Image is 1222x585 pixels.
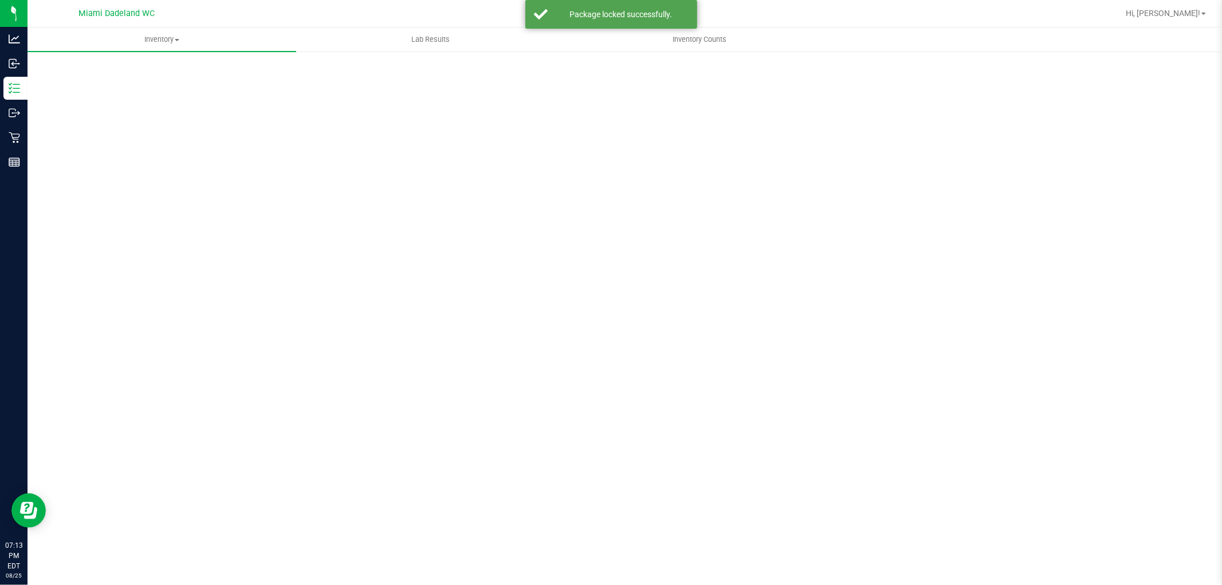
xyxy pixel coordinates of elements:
inline-svg: Outbound [9,107,20,119]
span: Inventory [27,34,296,45]
p: 07:13 PM EDT [5,540,22,571]
p: 08/25 [5,571,22,580]
inline-svg: Analytics [9,33,20,45]
a: Inventory Counts [565,28,834,52]
inline-svg: Retail [9,132,20,143]
span: Inventory Counts [657,34,742,45]
inline-svg: Inbound [9,58,20,69]
span: Hi, [PERSON_NAME]! [1126,9,1200,18]
a: Lab Results [296,28,565,52]
div: Package locked successfully. [554,9,689,20]
span: Miami Dadeland WC [79,9,155,18]
a: Inventory [27,28,296,52]
inline-svg: Inventory [9,83,20,94]
iframe: Resource center [11,493,46,528]
span: Lab Results [396,34,465,45]
inline-svg: Reports [9,156,20,168]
